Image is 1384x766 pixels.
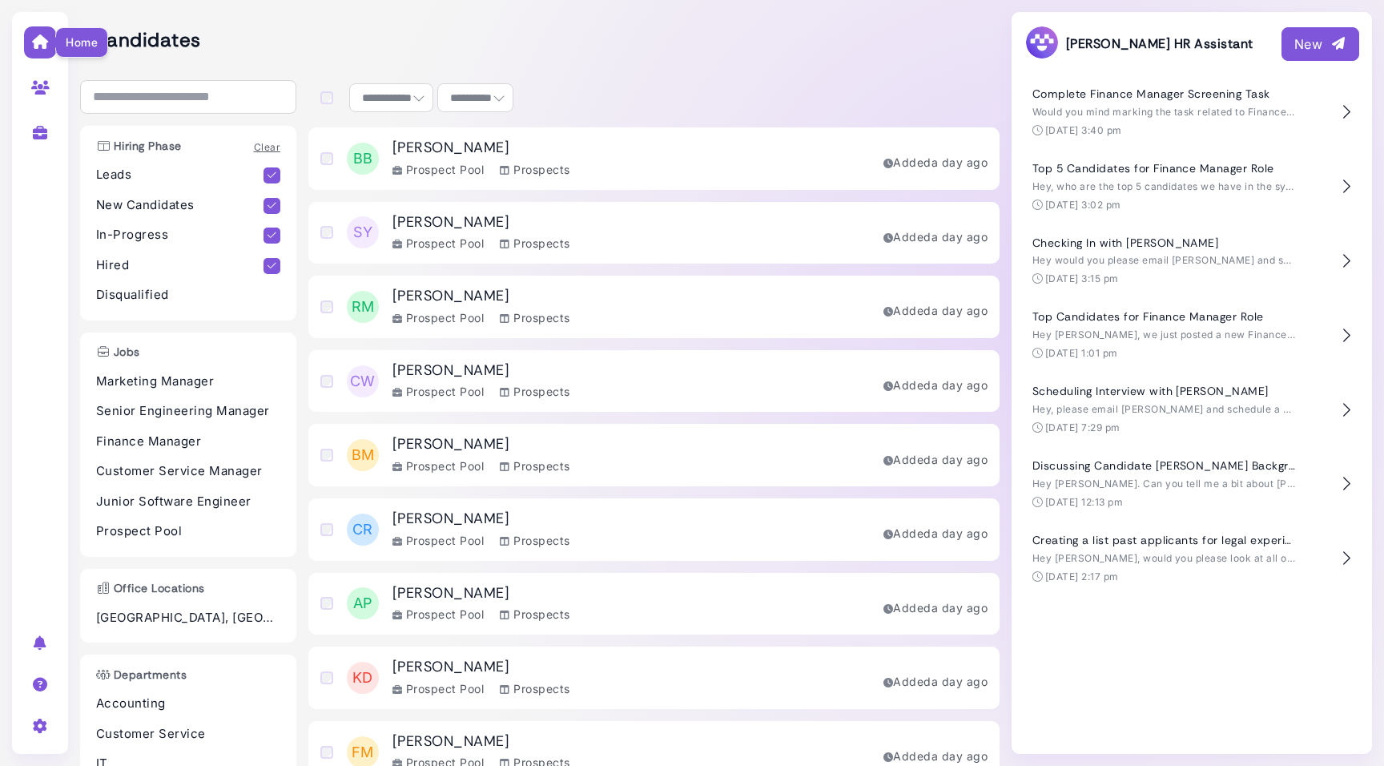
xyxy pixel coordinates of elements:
time: [DATE] 1:01 pm [1045,347,1118,359]
p: [GEOGRAPHIC_DATA], [GEOGRAPHIC_DATA] [96,609,280,627]
span: CW [347,365,379,397]
div: Added [883,599,988,616]
h3: [PERSON_NAME] [392,288,570,305]
span: SY [347,216,379,248]
h3: [PERSON_NAME] [392,436,570,454]
div: Prospect Pool [392,161,484,178]
div: Prospects [500,606,569,623]
div: Prospects [500,235,569,252]
div: Prospect Pool [392,458,484,474]
div: Home [55,27,108,58]
time: Sep 10, 2025 [931,304,988,317]
time: Sep 10, 2025 [931,155,988,169]
h4: Scheduling Interview with [PERSON_NAME] [1032,385,1297,398]
time: Sep 10, 2025 [931,230,988,244]
time: [DATE] 7:29 pm [1045,421,1120,433]
p: Marketing Manager [96,373,280,391]
span: BB [347,143,379,175]
button: Discussing Candidate [PERSON_NAME] Background Hey [PERSON_NAME]. Can you tell me a bit about [PER... [1024,447,1359,522]
h3: [PERSON_NAME] [392,362,570,380]
time: Sep 10, 2025 [931,378,988,392]
h3: Jobs [88,345,148,359]
p: Hired [96,256,264,275]
p: Finance Manager [96,433,280,451]
div: Prospects [500,161,569,178]
button: Creating a list past applicants for legal experience Hey [PERSON_NAME], would you please look at ... [1024,522,1359,596]
p: Leads [96,166,264,184]
h2: Candidates [93,29,1000,52]
div: Prospect Pool [392,235,484,252]
h4: Discussing Candidate [PERSON_NAME] Background [1032,459,1297,473]
div: Prospect Pool [392,532,484,549]
div: Prospects [500,458,569,474]
time: Sep 10, 2025 [931,601,988,615]
div: Added [883,302,988,319]
h3: [PERSON_NAME] [392,659,570,676]
div: Added [883,154,988,171]
h4: Checking In with [PERSON_NAME] [1032,236,1297,250]
button: Top Candidates for Finance Manager Role Hey [PERSON_NAME], we just posted a new Finance Manager j... [1024,298,1359,373]
p: Customer Service [96,725,280,744]
a: Clear [254,141,280,153]
h4: Top 5 Candidates for Finance Manager Role [1032,162,1297,175]
h3: [PERSON_NAME] [392,510,570,528]
span: KD [347,662,379,694]
div: Prospects [500,532,569,549]
time: Sep 10, 2025 [931,749,988,763]
time: [DATE] 12:13 pm [1045,496,1123,508]
p: Senior Engineering Manager [96,402,280,421]
div: Added [883,525,988,542]
div: Prospect Pool [392,606,484,623]
h3: Office Locations [88,582,213,595]
h4: Creating a list past applicants for legal experience [1032,534,1297,547]
h3: [PERSON_NAME] HR Assistant [1024,25,1253,62]
div: Added [883,377,988,393]
h3: Departments [88,668,195,682]
div: Prospect Pool [392,309,484,326]
h3: [PERSON_NAME] [392,733,570,751]
div: Prospects [500,383,569,400]
button: New [1281,27,1359,61]
div: Added [883,451,988,468]
span: BM [347,439,379,471]
h3: [PERSON_NAME] [392,139,570,157]
time: [DATE] 3:15 pm [1045,272,1119,284]
time: Sep 10, 2025 [931,453,988,466]
time: Sep 10, 2025 [931,526,988,540]
div: Added [883,748,988,764]
div: New [1294,34,1346,54]
div: Prospects [500,309,569,326]
p: Customer Service Manager [96,462,280,481]
h4: Top Candidates for Finance Manager Role [1032,310,1297,324]
time: [DATE] 3:02 pm [1045,199,1121,211]
a: Home [15,20,66,62]
div: Prospect Pool [392,680,484,697]
h3: [PERSON_NAME] [392,585,570,603]
p: Junior Software Engineer [96,493,280,511]
time: [DATE] 2:17 pm [1045,570,1119,583]
button: Complete Finance Manager Screening Task Would you mind marking the task related to Finance Manage... [1024,75,1359,150]
div: Added [883,673,988,690]
time: Sep 10, 2025 [931,675,988,688]
p: Disqualified [96,286,280,304]
time: [DATE] 3:40 pm [1045,124,1122,136]
p: Prospect Pool [96,522,280,541]
button: Checking In with [PERSON_NAME] Hey would you please email [PERSON_NAME] and see how the weather i... [1024,224,1359,299]
h3: Hiring Phase [88,139,190,153]
span: AP [347,587,379,619]
p: Accounting [96,695,280,713]
span: CR [347,514,379,546]
button: Top 5 Candidates for Finance Manager Role Hey, who are the top 5 candidates we have in the system... [1024,150,1359,224]
div: Prospect Pool [392,383,484,400]
button: Scheduling Interview with [PERSON_NAME] Hey, please email [PERSON_NAME] and schedule a 30 min int... [1024,373,1359,447]
div: Prospects [500,680,569,697]
span: RM [347,291,379,323]
p: New Candidates [96,196,264,215]
h3: [PERSON_NAME] [392,214,570,232]
p: In-Progress [96,226,264,244]
div: Added [883,228,988,245]
h4: Complete Finance Manager Screening Task [1032,87,1297,101]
